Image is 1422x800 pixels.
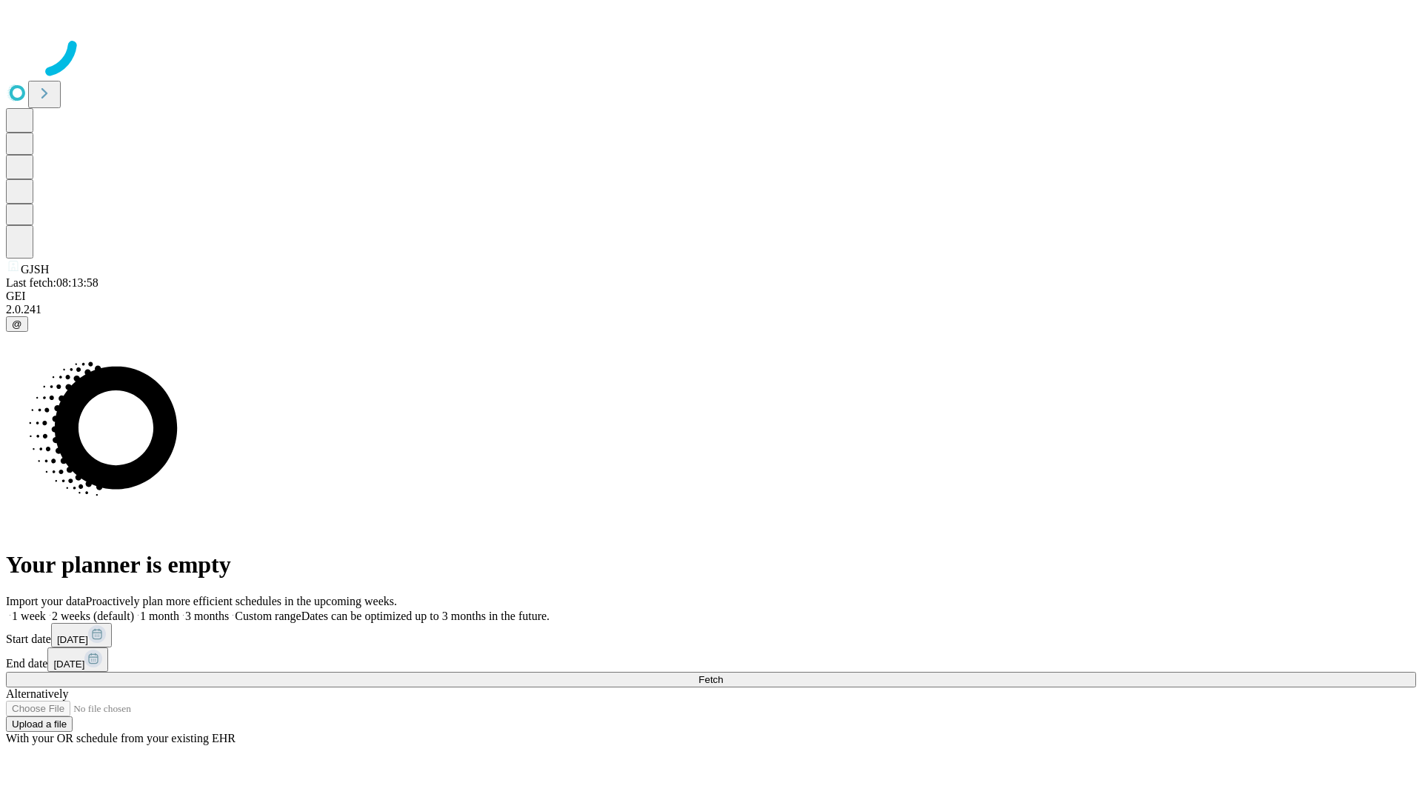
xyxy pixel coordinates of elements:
[6,687,68,700] span: Alternatively
[698,674,723,685] span: Fetch
[12,319,22,330] span: @
[21,263,49,276] span: GJSH
[47,647,108,672] button: [DATE]
[51,623,112,647] button: [DATE]
[52,610,134,622] span: 2 weeks (default)
[6,303,1416,316] div: 2.0.241
[6,290,1416,303] div: GEI
[53,659,84,670] span: [DATE]
[6,732,236,744] span: With your OR schedule from your existing EHR
[6,623,1416,647] div: Start date
[6,551,1416,579] h1: Your planner is empty
[6,672,1416,687] button: Fetch
[301,610,550,622] span: Dates can be optimized up to 3 months in the future.
[6,276,99,289] span: Last fetch: 08:13:58
[235,610,301,622] span: Custom range
[6,595,86,607] span: Import your data
[6,716,73,732] button: Upload a file
[12,610,46,622] span: 1 week
[6,316,28,332] button: @
[140,610,179,622] span: 1 month
[6,647,1416,672] div: End date
[57,634,88,645] span: [DATE]
[185,610,229,622] span: 3 months
[86,595,397,607] span: Proactively plan more efficient schedules in the upcoming weeks.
